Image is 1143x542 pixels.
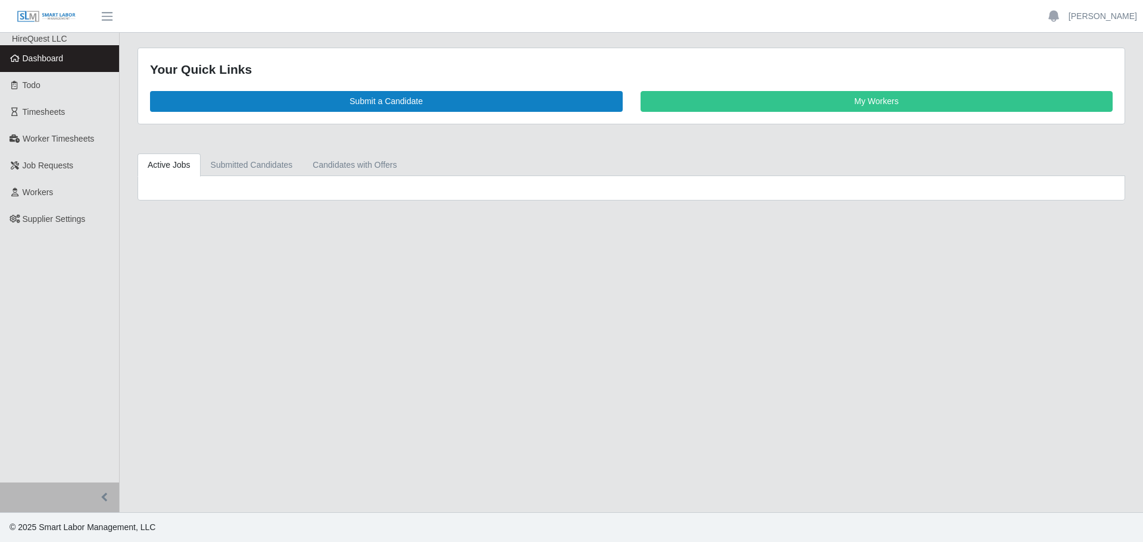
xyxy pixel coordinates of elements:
span: Todo [23,80,40,90]
a: Submitted Candidates [201,153,303,177]
a: Active Jobs [138,153,201,177]
span: Job Requests [23,161,74,170]
span: Supplier Settings [23,214,86,224]
img: SLM Logo [17,10,76,23]
a: My Workers [641,91,1113,112]
span: © 2025 Smart Labor Management, LLC [10,522,155,532]
a: Candidates with Offers [302,153,407,177]
span: Timesheets [23,107,65,117]
a: [PERSON_NAME] [1069,10,1137,23]
span: Workers [23,187,54,197]
span: Dashboard [23,54,64,63]
a: Submit a Candidate [150,91,623,112]
span: Worker Timesheets [23,134,94,143]
div: Your Quick Links [150,60,1113,79]
span: HireQuest LLC [12,34,67,43]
